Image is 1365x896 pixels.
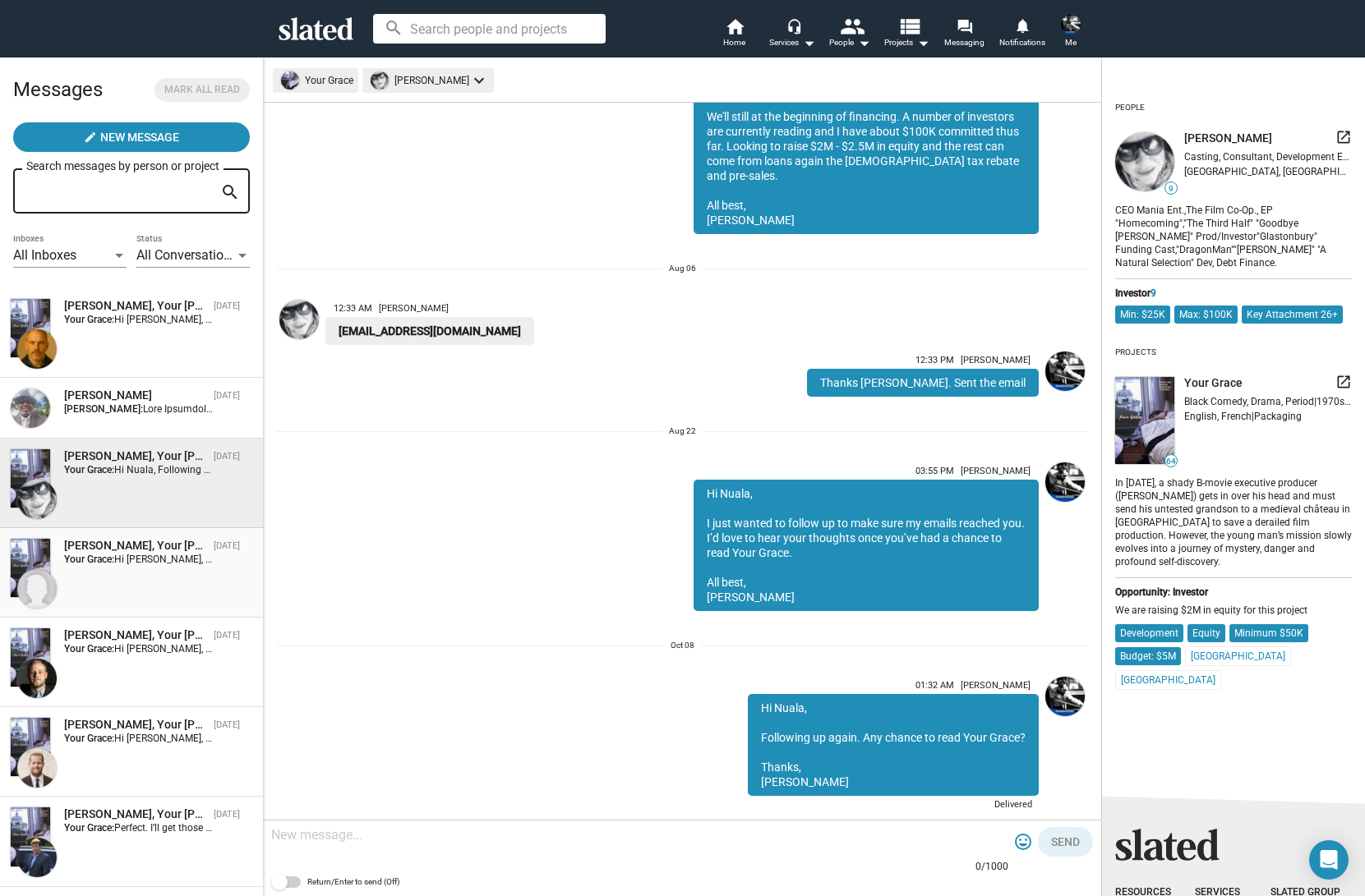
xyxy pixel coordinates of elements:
[1165,457,1177,466] span: 64
[961,466,1031,476] span: [PERSON_NAME]
[957,18,972,34] mat-icon: forum
[1185,646,1291,666] mat-chip: [GEOGRAPHIC_DATA]
[769,33,815,53] div: Services
[13,247,76,263] span: All Inboxes
[1042,348,1088,400] a: Sean Skelton
[64,717,207,733] div: Robert Ogden Barnum, Your Grace
[17,838,57,877] img: Ken mandeville
[214,390,240,401] time: [DATE]
[1038,827,1093,857] button: Send
[1115,586,1352,598] div: Opportunity: Investor
[1335,129,1352,145] mat-icon: launch
[469,71,489,90] mat-icon: keyboard_arrow_down
[1184,151,1352,163] div: Casting, Consultant, Development Executive, Executive Producer, Producer
[64,806,207,822] div: Ken mandeville, Your Grace
[17,329,57,369] img: Patrick di Santo
[214,451,240,462] time: [DATE]
[878,16,936,53] button: Projects
[214,301,240,311] time: [DATE]
[725,16,745,36] mat-icon: home
[936,16,994,53] a: Messaging
[373,14,606,44] input: Search people and projects
[334,303,372,314] span: 12:33 AM
[64,464,114,476] strong: Your Grace:
[114,554,682,565] span: Hi [PERSON_NAME], Just following up. I sent you the script about 6 weeks back. Any chance to read...
[884,33,929,53] span: Projects
[11,449,50,508] img: Your Grace
[17,569,57,609] img: Stu Pollok
[307,872,399,892] span: Return/Enter to send (Off)
[1115,604,1352,618] div: We are raising $2M in equity for this project
[915,680,954,691] span: 01:32 AM
[961,355,1031,365] span: [PERSON_NAME]
[1335,374,1352,390] mat-icon: launch
[17,480,57,519] img: Nuala Quinn-Barton
[1229,624,1308,642] mat-chip: Minimum $50K
[913,33,933,53] mat-icon: arrow_drop_down
[64,554,114,565] strong: Your Grace:
[114,464,504,476] span: Hi Nuala, Following up again. Any chance to read Your Grace? Thanks, [PERSON_NAME]
[1065,33,1077,53] span: Me
[1165,184,1177,194] span: 9
[11,539,50,597] img: Your Grace
[1115,96,1145,119] div: People
[1042,673,1088,820] a: Sean Skelton
[136,247,237,263] span: All Conversations
[829,33,870,53] div: People
[1184,166,1352,177] div: [GEOGRAPHIC_DATA], [GEOGRAPHIC_DATA], [GEOGRAPHIC_DATA]
[694,29,1039,234] div: Hi Nuala, Thanks for your response. Happy to send over the script. I'll just need your email addr...
[821,16,878,53] button: People
[1115,647,1181,665] mat-chip: Budget: $5M
[214,540,240,551] time: [DATE]
[279,300,319,339] img: Nuala Quinn-Barton
[1151,287,1156,299] span: 9
[1042,459,1088,614] a: Sean Skelton
[1314,396,1317,407] span: |
[11,299,50,357] img: Your Grace
[11,388,50,428] img: Raquib Hakiem Abduallah
[1115,341,1156,364] div: Projects
[723,33,745,53] span: Home
[17,748,57,788] img: Robert Ogden Barnum
[799,33,819,53] mat-icon: arrow_drop_down
[64,643,114,655] strong: Your Grace:
[807,369,1039,397] div: Thanks [PERSON_NAME]. Sent the email
[694,480,1039,611] div: Hi Nuala, I just wanted to follow up to make sure my emails reached you. I’d love to hear your th...
[13,122,250,152] button: New Message
[763,16,821,53] button: Services
[1115,306,1170,324] mat-chip: Min: $25K
[1115,474,1352,569] div: In [DATE], a shady B-movie executive producer ([PERSON_NAME]) gets in over his head and must send...
[748,694,1039,796] div: Hi Nuala, Following up again. Any chance to read Your Grace? Thanks, [PERSON_NAME]
[854,33,874,53] mat-icon: arrow_drop_down
[706,16,763,53] a: Home
[1045,352,1085,391] img: Sean Skelton
[975,861,1008,874] mat-hint: 0/1000
[11,718,50,776] img: Your Grace
[1187,624,1225,642] mat-chip: Equity
[944,33,985,53] span: Messaging
[362,68,494,93] mat-chip: [PERSON_NAME]
[64,403,143,415] strong: [PERSON_NAME]:
[17,659,57,698] img: Andrew Ferguson
[84,131,97,144] mat-icon: create
[371,71,389,90] img: undefined
[64,388,207,403] div: Raquib Hakiem Abduallah
[1013,832,1033,852] mat-icon: tag_faces
[1184,411,1252,422] span: English, French
[214,719,240,730] time: [DATE]
[839,14,863,38] mat-icon: people
[11,628,50,687] img: Your Grace
[961,680,1031,691] span: [PERSON_NAME]
[915,355,954,365] span: 12:33 PM
[1115,201,1352,270] div: CEO Mania Ent.,The Film Co-Op., EP "Homecoming","The Third Half" "Goodbye [PERSON_NAME]" Prod/Inv...
[220,180,240,205] mat-icon: search
[1051,11,1091,54] button: Sean SkeltonMe
[1184,375,1243,391] span: Your Grace
[379,303,449,314] span: [PERSON_NAME]
[64,448,207,464] div: Nuala Quinn-Barton, Your Grace
[339,324,521,338] a: [EMAIL_ADDRESS][DOMAIN_NAME]
[1061,15,1081,34] img: Sean Skelton
[214,630,240,641] time: [DATE]
[999,33,1045,53] span: Notifications
[1115,377,1174,465] img: undefined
